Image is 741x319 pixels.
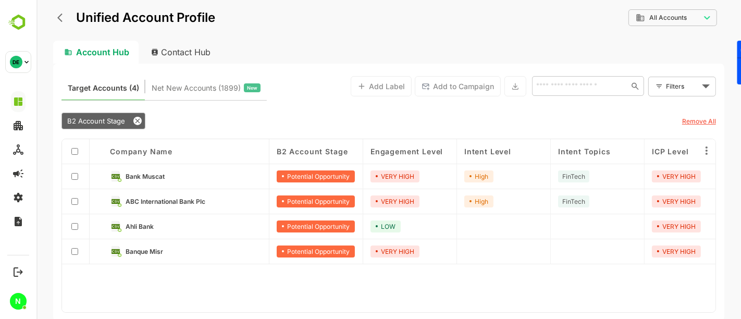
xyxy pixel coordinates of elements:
[40,11,179,24] p: Unified Account Profile
[428,195,457,207] div: High
[31,81,103,95] span: Known accounts you’ve identified to target - imported from CRM, Offline upload, or promoted from ...
[428,170,457,182] div: High
[615,147,652,156] span: ICP Level
[240,147,311,156] span: B2 Account Stage
[646,117,680,125] u: Remove All
[615,220,664,232] div: VERY HIGH
[615,170,664,182] div: VERY HIGH
[106,41,183,64] div: Contact Hub
[613,14,650,21] span: All Accounts
[211,81,221,95] span: New
[526,198,549,205] span: FinTech
[334,246,383,257] div: VERY HIGH
[5,13,32,32] img: BambooboxLogoMark.f1c84d78b4c51b1a7b5f700c9845e183.svg
[25,113,109,129] div: B2 Account Stage
[628,75,680,97] div: Filters
[522,147,574,156] span: Intent Topics
[73,147,136,156] span: Company name
[629,81,663,92] div: Filters
[599,13,664,22] div: All Accounts
[240,195,318,207] div: Potential Opportunity
[334,170,383,182] div: VERY HIGH
[334,220,364,232] div: LOW
[240,170,318,182] div: Potential Opportunity
[526,173,549,180] span: FinTech
[314,76,375,96] button: Add Label
[18,10,34,26] button: back
[334,147,406,156] span: Engagement Level
[378,76,464,96] button: Add to Campaign
[115,81,224,95] div: Newly surfaced ICP-fit accounts from Intent, Website, LinkedIn, and other engagement signals.
[615,195,664,207] div: VERY HIGH
[11,265,25,279] button: Logout
[89,198,169,205] span: ABC International Bank Plc
[89,223,117,230] span: Ahli Bank
[17,41,102,64] div: Account Hub
[10,56,22,68] div: DE
[334,195,383,207] div: VERY HIGH
[240,246,318,257] div: Potential Opportunity
[468,76,490,96] button: Export the selected data as CSV
[428,147,475,156] span: Intent Level
[592,8,681,28] div: All Accounts
[31,117,89,125] span: B2 Account Stage
[89,248,127,255] span: Banque Misr
[89,173,128,180] span: Bank Muscat
[115,81,204,95] span: Net New Accounts ( 1899 )
[10,293,27,310] div: N
[615,246,664,257] div: VERY HIGH
[240,220,318,232] div: Potential Opportunity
